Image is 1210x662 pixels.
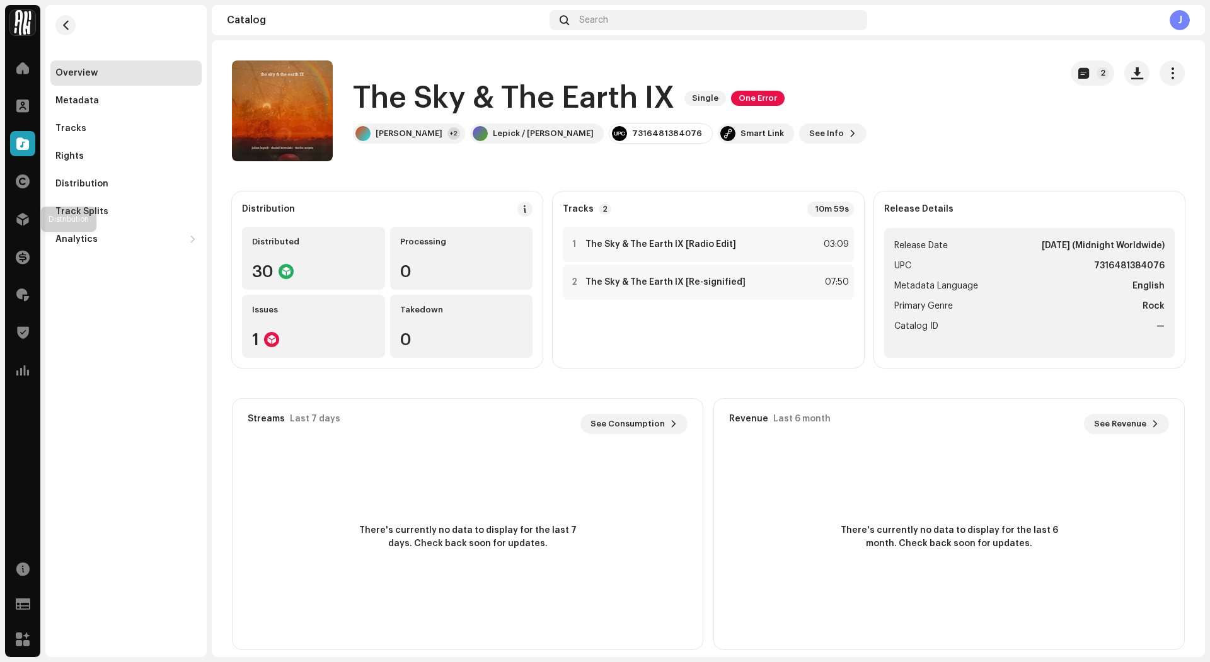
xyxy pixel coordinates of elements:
div: Distributed [252,237,375,247]
div: Tracks [55,123,86,134]
div: 07:50 [821,275,849,290]
div: 03:09 [821,237,849,252]
re-m-nav-dropdown: Analytics [50,227,202,252]
div: Track Splits [55,207,108,217]
span: Single [684,91,726,106]
div: Distribution [55,179,108,189]
strong: Tracks [563,204,594,214]
div: Takedown [400,305,523,315]
strong: The Sky & The Earth IX [Radio Edit] [585,239,736,249]
re-m-nav-item: Distribution [50,171,202,197]
div: Streams [248,414,285,424]
div: Catalog [227,15,544,25]
strong: English [1132,278,1165,294]
div: Issues [252,305,375,315]
div: Rights [55,151,84,161]
span: There's currently no data to display for the last 7 days. Check back soon for updates. [354,524,581,551]
div: Revenue [729,414,768,424]
div: +2 [447,127,460,140]
span: Catalog ID [894,319,938,334]
span: UPC [894,258,911,273]
div: 7316481384076 [632,128,702,139]
div: [PERSON_NAME] [376,128,442,139]
span: Primary Genre [894,299,953,314]
re-m-nav-item: Overview [50,60,202,86]
div: J [1170,10,1190,30]
button: 2 [1071,60,1114,86]
div: Last 7 days [290,414,340,424]
strong: Rock [1143,299,1165,314]
div: Last 6 month [773,414,831,424]
div: Lepick / [PERSON_NAME] [493,128,594,139]
div: Distribution [242,204,295,214]
strong: — [1156,319,1165,334]
span: See Info [809,121,844,146]
div: Smart Link [740,128,784,139]
p-badge: 2 [1097,67,1109,79]
button: See Consumption [580,414,688,434]
strong: Release Details [884,204,954,214]
div: 10m 59s [807,202,854,217]
div: Metadata [55,96,99,106]
div: Overview [55,68,98,78]
span: Metadata Language [894,278,978,294]
span: One Error [731,91,785,106]
span: See Consumption [591,411,665,437]
span: Search [579,15,608,25]
p-badge: 2 [599,203,611,215]
h1: The Sky & The Earth IX [353,78,674,118]
strong: [DATE] (Midnight Worldwide) [1042,238,1165,253]
img: 7c8e417d-4621-4348-b0f5-c88613d5c1d3 [10,10,35,35]
re-m-nav-item: Track Splits [50,199,202,224]
re-m-nav-item: Rights [50,144,202,169]
button: See Revenue [1084,414,1169,434]
span: There's currently no data to display for the last 6 month. Check back soon for updates. [836,524,1063,551]
button: See Info [799,123,867,144]
span: See Revenue [1094,411,1146,437]
re-m-nav-item: Metadata [50,88,202,113]
div: Processing [400,237,523,247]
div: Analytics [55,234,98,244]
strong: The Sky & The Earth IX [Re-signified] [585,277,746,287]
strong: 7316481384076 [1094,258,1165,273]
span: Release Date [894,238,948,253]
re-m-nav-item: Tracks [50,116,202,141]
